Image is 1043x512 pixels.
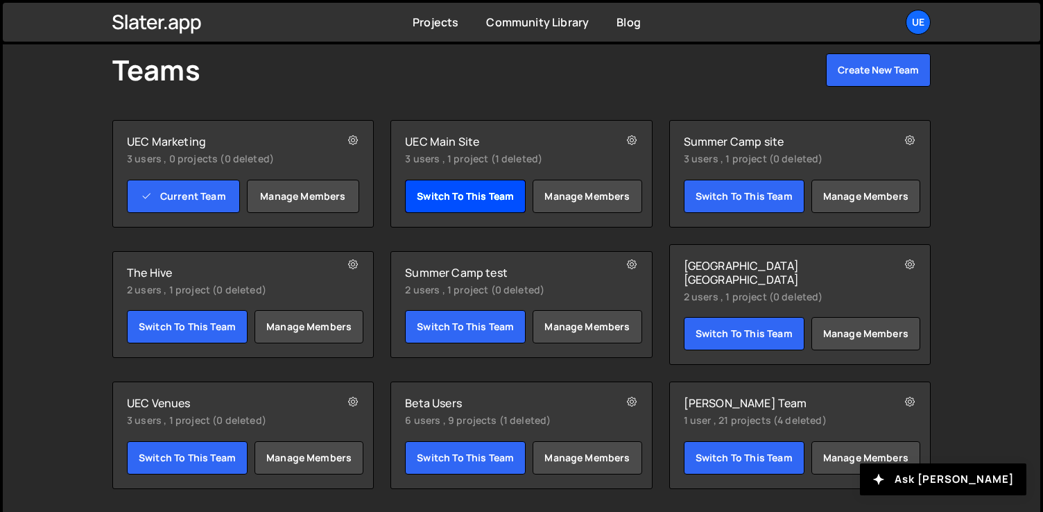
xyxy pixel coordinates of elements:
a: Switch to this team [684,317,804,350]
a: Manage members [247,180,360,213]
h2: UEC Venues [127,396,318,410]
h2: Summer Camp site [684,135,874,148]
small: 2 users , 1 project (0 deleted) [405,283,596,297]
small: 3 users , 1 project (1 deleted) [405,152,596,166]
a: Switch to this team [684,180,804,213]
h2: The Hive [127,266,318,280]
h2: [PERSON_NAME] Team [684,396,874,410]
a: Manage members [255,310,363,343]
a: Community Library [486,15,589,30]
a: Manage members [533,441,641,475]
small: 2 users , 1 project (0 deleted) [684,290,874,304]
a: Current Team [127,180,240,213]
a: Switch to this team [405,441,526,475]
button: Create New Team [826,53,931,87]
h2: UEC Marketing [127,135,318,148]
a: Manage members [811,441,920,475]
h2: [GEOGRAPHIC_DATA] [GEOGRAPHIC_DATA] [684,259,874,287]
a: Manage members [811,180,920,213]
a: UE [906,10,931,35]
h2: Summer Camp test [405,266,596,280]
a: Switch to this team [127,441,248,475]
small: 3 users , 0 projects (0 deleted) [127,152,318,166]
small: 3 users , 1 project (0 deleted) [127,413,318,427]
a: Manage members [533,310,641,343]
a: Manage members [255,441,363,475]
h1: Teams [112,53,200,87]
small: 2 users , 1 project (0 deleted) [127,283,318,297]
h2: Beta Users [405,396,596,410]
a: Manage members [533,180,641,213]
a: Switch to this team [684,441,804,475]
h2: UEC Main Site [405,135,596,148]
small: 3 users , 1 project (0 deleted) [684,152,874,166]
a: Projects [413,15,458,30]
small: 6 users , 9 projects (1 deleted) [405,413,596,427]
a: Blog [617,15,641,30]
a: Switch to this team [405,180,526,213]
small: 1 user , 21 projects (4 deleted) [684,413,874,427]
button: Ask [PERSON_NAME] [860,463,1026,495]
a: Switch to this team [405,310,526,343]
a: Manage members [811,317,920,350]
a: Switch to this team [127,310,248,343]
